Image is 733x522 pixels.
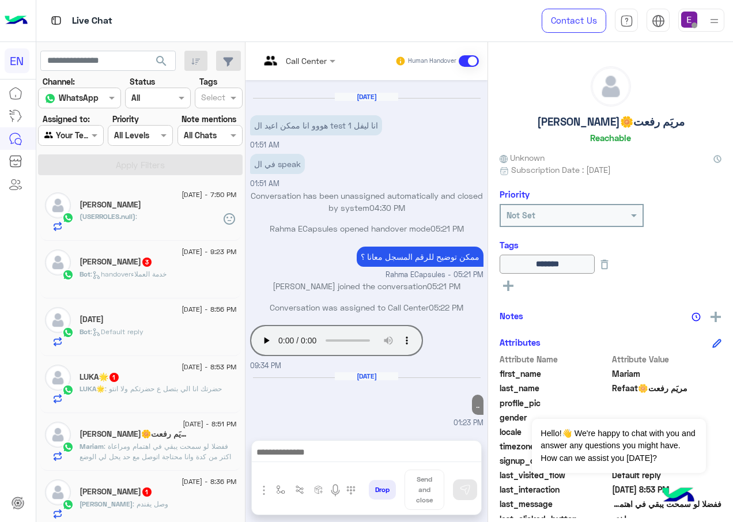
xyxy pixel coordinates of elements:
[612,469,722,481] span: Default reply
[182,190,236,200] span: [DATE] - 7:50 PM
[500,411,610,423] span: gender
[250,154,305,174] p: 15/9/2025, 1:51 AM
[250,141,279,149] span: 01:51 AM
[142,487,152,497] span: 1
[109,373,119,382] span: 1
[5,48,29,73] div: EN
[45,249,71,275] img: defaultAdmin.png
[500,152,545,164] span: Unknown
[250,222,483,234] p: Rahma ECapsules opened handover mode
[591,67,630,106] img: defaultAdmin.png
[500,337,541,347] h6: Attributes
[45,365,71,391] img: defaultAdmin.png
[80,315,104,324] h5: Ramadan
[542,9,606,33] a: Contact Us
[290,481,309,500] button: Trigger scenario
[500,353,610,365] span: Attribute Name
[454,418,483,429] span: 01:23 PM
[182,247,236,257] span: [DATE] - 9:23 PM
[182,362,236,372] span: [DATE] - 8:53 PM
[199,75,217,88] label: Tags
[500,368,610,380] span: first_name
[148,51,176,75] button: search
[314,485,323,494] img: create order
[199,91,225,106] div: Select
[335,93,398,101] h6: [DATE]
[80,429,190,439] h5: Mariam Refaat🌼مريَم رفعت
[429,302,463,312] span: 05:22 PM
[135,212,137,221] span: :
[62,212,74,224] img: WhatsApp
[500,498,610,510] span: last_message
[369,203,405,213] span: 04:30 PM
[45,479,71,505] img: defaultAdmin.png
[532,419,705,473] span: Hello!👋 We're happy to chat with you and answer any questions you might have. How can we assist y...
[500,240,721,250] h6: Tags
[182,476,236,487] span: [DATE] - 8:36 PM
[49,13,63,28] img: tab
[45,422,71,448] img: defaultAdmin.png
[500,455,610,467] span: signup_date
[112,113,139,125] label: Priority
[612,498,722,510] span: ففضلا لو سمحت يبقي في اهتمام ومراعاة اكتر من كدة وانا محتاجة اتوصل مع حد يحل لي الوضع بعد اذنكم
[537,115,685,128] h5: [PERSON_NAME]🌼مريَم رفعت
[80,442,104,451] span: Mariam
[620,14,633,28] img: tab
[80,384,105,393] span: LUKA🌟
[612,353,722,365] span: Attribute Value
[612,483,722,495] span: 2025-09-15T17:53:50.177Z
[615,9,638,33] a: tab
[276,485,285,494] img: select flow
[295,485,304,494] img: Trigger scenario
[257,483,271,497] img: send attachment
[500,440,610,452] span: timezone
[80,487,153,497] h5: Abdallah ElNajar
[90,327,143,336] span: : Default reply
[45,192,71,218] img: defaultAdmin.png
[43,113,90,125] label: Assigned to:
[182,304,236,315] span: [DATE] - 8:56 PM
[80,327,90,336] span: Bot
[250,325,423,356] audio: Your browser does not support the audio tag.
[80,372,120,382] h5: LUKA🌟
[459,484,471,495] img: send message
[5,9,28,33] img: Logo
[612,382,722,394] span: Refaat🌼مريَم رفعت
[90,270,167,278] span: : handoverخدمة العملاء
[357,247,483,267] p: 15/9/2025, 5:21 PM
[500,426,610,438] span: locale
[707,14,721,28] img: profile
[62,441,74,453] img: WhatsApp
[80,500,133,508] span: [PERSON_NAME]
[328,483,342,497] img: send voice note
[692,312,701,321] img: notes
[43,75,75,88] label: Channel:
[80,442,231,471] span: ففضلا لو سمحت يبقي في اهتمام ومراعاة اكتر من كدة وانا محتاجة اتوصل مع حد يحل لي الوضع بعد اذنكم
[271,481,290,500] button: select flow
[62,269,74,281] img: WhatsApp
[386,270,483,281] span: Rahma ECapsules - 05:21 PM
[45,307,71,333] img: defaultAdmin.png
[62,327,74,338] img: WhatsApp
[612,368,722,380] span: Mariam
[500,483,610,495] span: last_interaction
[681,12,697,28] img: userImage
[250,115,382,135] p: 15/9/2025, 1:51 AM
[80,200,141,210] h5: Rodien Hussien
[62,499,74,510] img: WhatsApp
[250,179,279,188] span: 01:51 AM
[80,212,135,221] span: (USERROLES.null)
[472,395,483,415] p: 16/9/2025, 1:23 PM
[500,469,610,481] span: last_visited_flow
[62,384,74,396] img: WhatsApp
[105,384,222,393] span: حضرتك انا الي بتصل ع حضرتكم ولا انتو
[80,257,153,267] h5: Mahmoud Abdurhman
[309,481,328,500] button: create order
[250,280,483,292] p: [PERSON_NAME] joined the conversation
[133,500,168,508] span: وصل يفندم
[427,281,460,291] span: 05:21 PM
[250,190,483,214] p: Conversation has been unassigned automatically and closed by system
[335,372,398,380] h6: [DATE]
[38,154,243,175] button: Apply Filters
[590,133,631,143] h6: Reachable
